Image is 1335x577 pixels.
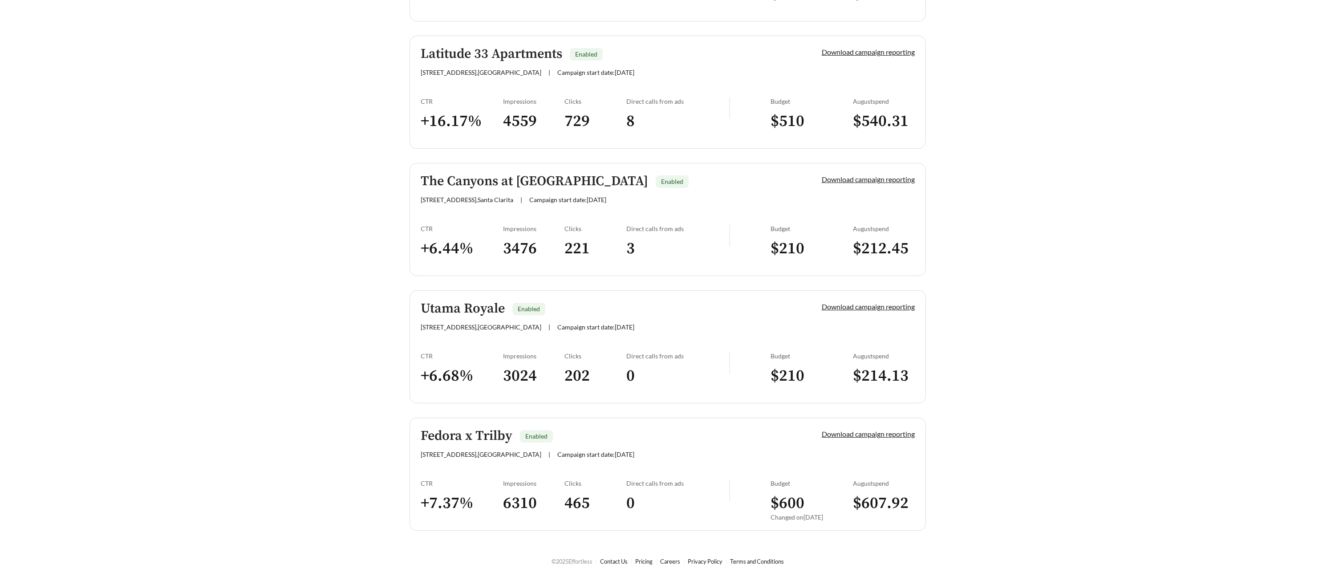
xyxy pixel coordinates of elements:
div: Clicks [564,352,626,360]
span: © 2025 Effortless [552,558,592,565]
h5: Utama Royale [421,301,505,316]
div: Impressions [503,98,565,105]
h3: + 7.37 % [421,493,503,513]
div: Budget [771,98,853,105]
span: [STREET_ADDRESS] , [GEOGRAPHIC_DATA] [421,323,541,331]
h3: $ 510 [771,111,853,131]
h5: Latitude 33 Apartments [421,47,562,61]
div: Clicks [564,479,626,487]
h3: $ 540.31 [853,111,915,131]
a: Fedora x TrilbyEnabled[STREET_ADDRESS],[GEOGRAPHIC_DATA]|Campaign start date:[DATE]Download campa... [410,418,926,531]
h3: 0 [626,493,729,513]
h3: $ 600 [771,493,853,513]
h3: $ 212.45 [853,239,915,259]
h3: 4559 [503,111,565,131]
div: August spend [853,225,915,232]
div: Budget [771,352,853,360]
h3: + 16.17 % [421,111,503,131]
img: line [729,479,730,501]
span: Enabled [661,178,683,185]
span: [STREET_ADDRESS] , Santa Clarita [421,196,513,203]
a: Pricing [635,558,653,565]
h3: $ 214.13 [853,366,915,386]
h3: $ 210 [771,366,853,386]
img: line [729,225,730,246]
div: August spend [853,352,915,360]
div: Direct calls from ads [626,225,729,232]
div: Direct calls from ads [626,352,729,360]
div: CTR [421,98,503,105]
span: Campaign start date: [DATE] [557,451,634,458]
h3: 3 [626,239,729,259]
div: Clicks [564,98,626,105]
span: Enabled [518,305,540,313]
a: Utama RoyaleEnabled[STREET_ADDRESS],[GEOGRAPHIC_DATA]|Campaign start date:[DATE]Download campaign... [410,290,926,403]
h3: 0 [626,366,729,386]
h3: 3024 [503,366,565,386]
div: August spend [853,98,915,105]
h3: $ 607.92 [853,493,915,513]
div: Budget [771,479,853,487]
span: Enabled [525,432,548,440]
div: CTR [421,225,503,232]
a: Download campaign reporting [822,430,915,438]
a: Terms and Conditions [730,558,784,565]
h3: 3476 [503,239,565,259]
div: CTR [421,479,503,487]
h3: 465 [564,493,626,513]
h3: 221 [564,239,626,259]
a: The Canyons at [GEOGRAPHIC_DATA]Enabled[STREET_ADDRESS],Santa Clarita|Campaign start date:[DATE]D... [410,163,926,276]
span: | [548,323,550,331]
h3: 6310 [503,493,565,513]
span: | [548,451,550,458]
a: Latitude 33 ApartmentsEnabled[STREET_ADDRESS],[GEOGRAPHIC_DATA]|Campaign start date:[DATE]Downloa... [410,36,926,149]
div: Impressions [503,479,565,487]
h3: + 6.68 % [421,366,503,386]
h3: 202 [564,366,626,386]
a: Download campaign reporting [822,302,915,311]
div: CTR [421,352,503,360]
span: Enabled [575,50,597,58]
a: Download campaign reporting [822,48,915,56]
h3: 729 [564,111,626,131]
span: [STREET_ADDRESS] , [GEOGRAPHIC_DATA] [421,69,541,76]
h3: $ 210 [771,239,853,259]
div: Budget [771,225,853,232]
div: Impressions [503,225,565,232]
a: Privacy Policy [688,558,722,565]
a: Careers [660,558,680,565]
span: | [548,69,550,76]
div: Direct calls from ads [626,98,729,105]
div: August spend [853,479,915,487]
span: [STREET_ADDRESS] , [GEOGRAPHIC_DATA] [421,451,541,458]
div: Clicks [564,225,626,232]
span: | [520,196,522,203]
h3: 8 [626,111,729,131]
h3: + 6.44 % [421,239,503,259]
span: Campaign start date: [DATE] [557,323,634,331]
span: Campaign start date: [DATE] [529,196,606,203]
span: Campaign start date: [DATE] [557,69,634,76]
div: Direct calls from ads [626,479,729,487]
div: Changed on [DATE] [771,513,853,521]
h5: The Canyons at [GEOGRAPHIC_DATA] [421,174,648,189]
img: line [729,352,730,374]
div: Impressions [503,352,565,360]
h5: Fedora x Trilby [421,429,512,443]
img: line [729,98,730,119]
a: Contact Us [600,558,628,565]
a: Download campaign reporting [822,175,915,183]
